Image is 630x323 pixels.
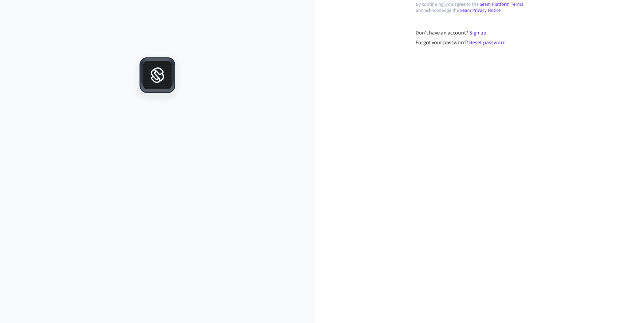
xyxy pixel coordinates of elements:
div: Forgot your password? [415,39,529,47]
a: Reset password [469,39,506,46]
a: Sign up [469,29,486,36]
a: Seam Privacy Notice [460,7,501,14]
div: Don't have an account? [415,29,529,37]
a: Seam Platform Terms [480,1,523,8]
p: By continuing, you agree to the and acknowledge the . [416,1,529,14]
